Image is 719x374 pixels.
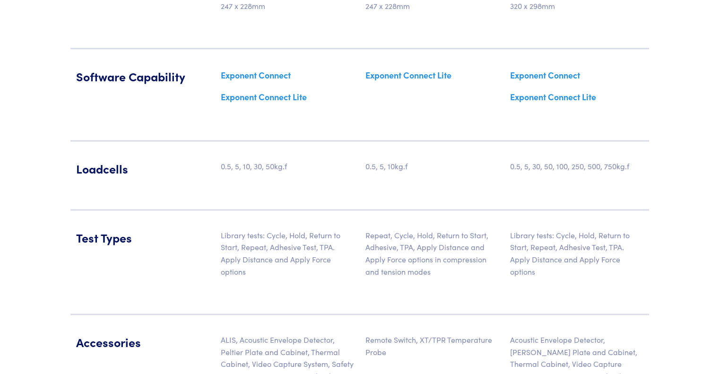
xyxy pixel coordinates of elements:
a: Exponent Connect Lite [510,91,596,103]
p: Repeat, Cycle, Hold, Return to Start, Adhesive, TPA, Apply Distance and Apply Force options in co... [365,229,499,278]
a: Exponent Connect [221,69,291,81]
p: 0.5, 5, 30, 50, 100, 250, 500, 750kg.f [510,160,629,173]
h5: Test Types [76,229,209,246]
a: Exponent Connect [510,69,580,81]
p: 0.5, 5, 10kg.f [365,160,407,173]
a: Exponent Connect Lite [365,69,451,81]
p: 0.5, 5, 10, 30, 50kg.f [221,160,287,173]
p: Remote Switch, XT/TPR Temperature Probe [365,334,499,358]
p: Library tests: Cycle, Hold, Return to Start, Repeat, Adhesive Test, TPA. Apply Distance and Apply... [221,229,354,278]
p: Library tests: Cycle, Hold, Return to Start, Repeat, Adhesive Test, TPA. Apply Distance and Apply... [510,229,643,278]
h5: Software Capability [76,68,209,85]
h5: Loadcells [76,160,209,177]
a: Exponent Connect Lite [221,91,307,103]
h5: Accessories [76,334,209,350]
